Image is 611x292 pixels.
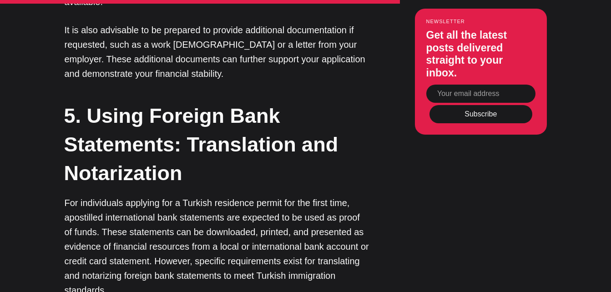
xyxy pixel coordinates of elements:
[426,29,535,79] h3: Get all the latest posts delivered straight to your inbox.
[426,85,535,103] input: Your email address
[429,105,532,123] button: Subscribe
[426,19,535,24] small: Newsletter
[64,104,338,185] strong: 5. Using Foreign Bank Statements: Translation and Notarization
[65,23,369,81] p: It is also advisable to be prepared to provide additional documentation if requested, such as a w...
